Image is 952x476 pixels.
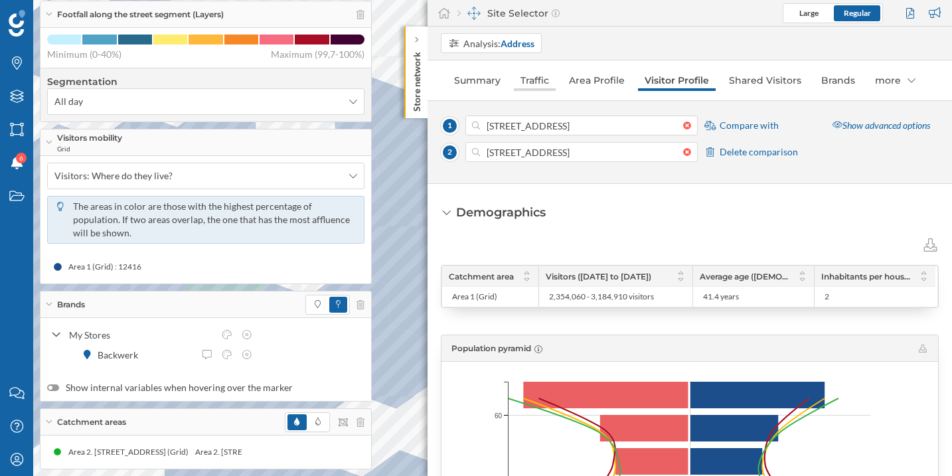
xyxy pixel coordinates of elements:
[195,445,322,459] div: Area 2. [STREET_ADDRESS] (Grid)
[54,95,83,108] span: All day
[28,9,76,21] span: Support
[456,204,546,221] div: Demographics
[57,132,122,144] span: Visitors mobility
[562,70,631,91] a: Area Profile
[69,328,214,342] div: My Stores
[19,151,23,165] span: 6
[700,272,791,281] span: Average age ([DEMOGRAPHIC_DATA][DATE] to [DATE])
[549,291,654,302] span: 2,354,060 - 3,184,910 visitors
[825,291,829,302] span: 2
[9,10,25,37] img: Geoblink Logo
[47,75,364,88] h4: Segmentation
[57,144,122,153] span: Grid
[844,8,871,18] span: Regular
[546,272,651,281] span: Visitors ([DATE] to [DATE])
[47,381,364,394] label: Show internal variables when hovering over the marker
[98,348,145,362] div: Backwerk
[799,8,819,18] span: Large
[73,200,358,240] div: The areas in color are those with the highest percentage of population. If two areas overlap, the...
[57,299,85,311] span: Brands
[501,38,534,49] strong: Address
[68,260,141,274] span: Area 1 (Grid) : 12416
[868,70,922,91] div: more
[722,70,808,91] a: Shared Visitors
[815,70,862,91] a: Brands
[821,272,912,281] span: Inhabitants per household ([DATE] to [DATE])
[447,70,507,91] a: Summary
[463,37,534,50] div: Analysis:
[703,291,739,302] span: 41.4 years
[495,410,502,420] span: 60
[720,145,798,159] span: Delete comparison
[271,48,364,61] span: Maximum (99,7-100%)
[514,70,556,91] a: Traffic
[54,169,173,183] span: Visitors: Where do they live?
[57,416,126,428] span: Catchment areas
[638,70,716,91] a: Visitor Profile
[449,272,514,281] span: Catchment area
[720,119,779,132] span: Compare with
[441,143,459,161] span: 2
[452,291,497,302] span: Area 1 (Grid)
[451,343,531,353] span: Population pyramid
[68,445,195,459] div: Area 2. [STREET_ADDRESS] (Grid)
[825,114,938,137] div: Show advanced options
[57,9,224,21] span: Footfall along the street segment (Layers)
[47,48,121,61] span: Minimum (0-40%)
[457,7,560,20] div: Site Selector
[410,46,424,112] p: Store network
[441,117,459,135] span: 1
[467,7,481,20] img: dashboards-manager.svg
